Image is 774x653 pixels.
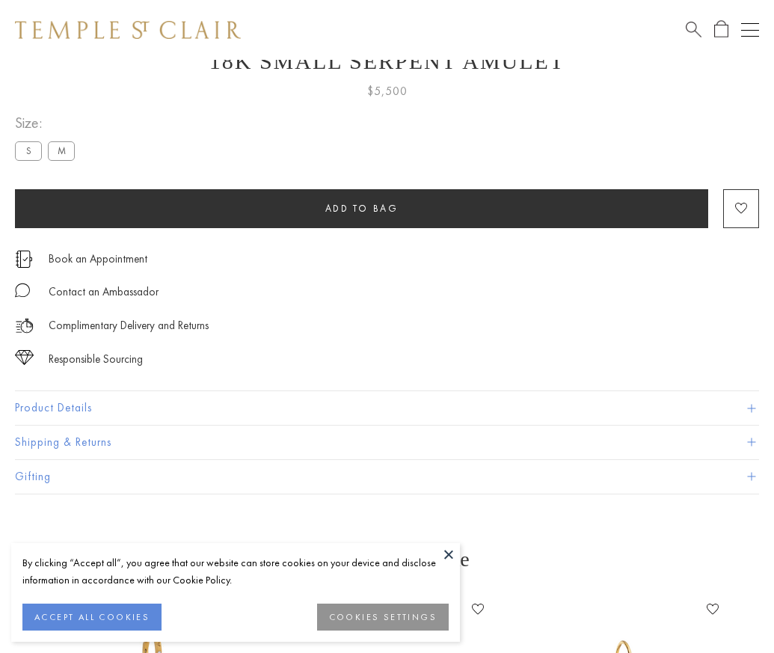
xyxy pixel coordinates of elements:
[15,21,241,39] img: Temple St. Clair
[15,426,759,459] button: Shipping & Returns
[15,350,34,365] img: icon_sourcing.svg
[15,251,33,268] img: icon_appointment.svg
[48,141,75,160] label: M
[15,283,30,298] img: MessageIcon-01_2.svg
[15,316,34,335] img: icon_delivery.svg
[15,391,759,425] button: Product Details
[15,49,759,74] h1: 18K Small Serpent Amulet
[15,460,759,494] button: Gifting
[15,111,81,135] span: Size:
[22,604,162,631] button: ACCEPT ALL COOKIES
[317,604,449,631] button: COOKIES SETTINGS
[49,283,159,301] div: Contact an Ambassador
[49,350,143,369] div: Responsible Sourcing
[15,189,708,228] button: Add to bag
[22,554,449,589] div: By clicking “Accept all”, you agree that our website can store cookies on your device and disclos...
[325,202,399,215] span: Add to bag
[49,316,209,335] p: Complimentary Delivery and Returns
[15,141,42,160] label: S
[686,20,701,39] a: Search
[49,251,147,267] a: Book an Appointment
[714,20,728,39] a: Open Shopping Bag
[741,21,759,39] button: Open navigation
[367,82,408,101] span: $5,500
